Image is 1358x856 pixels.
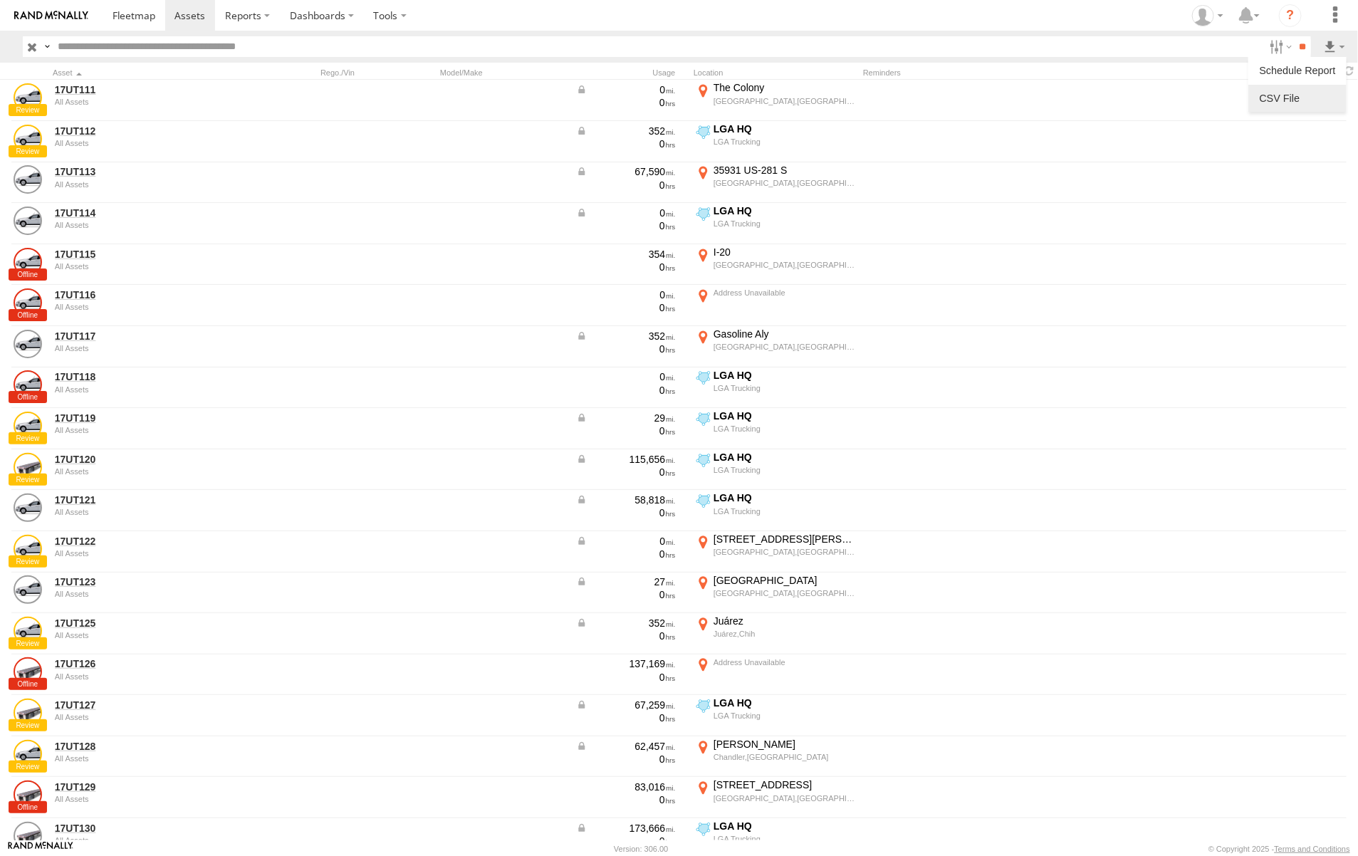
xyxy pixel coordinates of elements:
a: 17UT122 [55,535,250,548]
div: 0 [576,219,676,232]
a: 17UT123 [55,575,250,588]
label: Schedule Asset Details Report [1254,60,1341,81]
label: Search Filter Options [1264,36,1295,57]
div: 35931 US-281 S [714,164,855,177]
div: LGA HQ [714,820,855,832]
div: Chandler,[GEOGRAPHIC_DATA] [714,752,855,762]
a: 17UT117 [55,330,250,343]
div: [GEOGRAPHIC_DATA],[GEOGRAPHIC_DATA] [714,793,855,803]
div: 0 [576,753,676,766]
label: Click to View Current Location [694,369,857,407]
div: undefined [55,713,250,721]
a: View Asset Details [14,207,42,235]
a: View Asset Details [14,83,42,112]
div: LGA Trucking [714,711,855,721]
a: View Asset Details [14,165,42,194]
i: ? [1279,4,1302,27]
a: View Asset Details [14,370,42,399]
div: 0 [576,370,676,383]
div: Gasoline Aly [714,328,855,340]
div: [GEOGRAPHIC_DATA],[GEOGRAPHIC_DATA] [714,260,855,270]
div: undefined [55,549,250,558]
div: 0 [576,384,676,397]
div: [STREET_ADDRESS] [714,778,855,791]
label: Click to View Current Location [694,696,857,735]
a: 17UT130 [55,822,250,835]
div: Juárez,Chih [714,629,855,639]
a: 17UT112 [55,125,250,137]
div: Version: 306.00 [614,845,668,853]
div: 0 [576,506,676,519]
a: 17UT127 [55,699,250,711]
div: undefined [55,672,250,681]
a: View Asset Details [14,699,42,727]
label: Click to View Current Location [694,409,857,448]
a: View Asset Details [14,781,42,809]
label: Click to View Current Location [694,738,857,776]
a: View Asset Details [14,288,42,317]
div: 0 [576,793,676,806]
a: View Asset Details [14,617,42,645]
div: LGA Trucking [714,834,855,844]
label: Click to View Current Location [694,533,857,571]
div: Model/Make [440,68,568,78]
label: Click to View Current Location [694,574,857,612]
div: LGA HQ [714,369,855,382]
div: 0 [576,137,676,150]
div: Click to Sort [53,68,252,78]
div: 0 [576,548,676,560]
div: undefined [55,467,250,476]
a: 17UT126 [55,657,250,670]
div: Data from Vehicle CANbus [576,453,676,466]
a: 17UT119 [55,412,250,424]
div: [STREET_ADDRESS][PERSON_NAME] [714,533,855,546]
div: 0 [576,96,676,109]
div: 0 [576,671,676,684]
a: 17UT111 [55,83,250,96]
a: 17UT128 [55,740,250,753]
div: Rego./Vin [320,68,434,78]
div: [GEOGRAPHIC_DATA] [714,574,855,587]
div: Data from Vehicle CANbus [576,822,676,835]
label: Click to View Current Location [694,491,857,530]
div: [GEOGRAPHIC_DATA],[GEOGRAPHIC_DATA] [714,547,855,557]
div: LGA Trucking [714,465,855,475]
div: [GEOGRAPHIC_DATA],[GEOGRAPHIC_DATA] [714,178,855,188]
div: 0 [576,301,676,314]
div: Usage [574,68,688,78]
span: Refresh [1341,64,1358,78]
div: Reminders [863,68,1091,78]
a: View Asset Details [14,822,42,850]
div: 0 [576,424,676,437]
a: 17UT125 [55,617,250,630]
label: CSV Export [1254,88,1341,109]
div: undefined [55,590,250,598]
label: Click to View Current Location [694,246,857,284]
div: Data from Vehicle CANbus [576,699,676,711]
div: © Copyright 2025 - [1208,845,1350,853]
div: LGA Trucking [714,383,855,393]
div: 0 [576,466,676,479]
div: Data from Vehicle CANbus [576,617,676,630]
a: 17UT114 [55,207,250,219]
div: LGA HQ [714,409,855,422]
div: Data from Vehicle CANbus [576,412,676,424]
img: rand-logo.svg [14,11,88,21]
div: Carlos Vazquez [1187,5,1228,26]
label: Click to View Current Location [694,286,857,325]
div: LGA Trucking [714,506,855,516]
label: Click to View Current Location [694,164,857,202]
div: 83,016 [576,781,676,793]
div: Data from Vehicle CANbus [576,575,676,588]
div: [GEOGRAPHIC_DATA],[GEOGRAPHIC_DATA] [714,342,855,352]
div: LGA HQ [714,451,855,464]
a: 17UT129 [55,781,250,793]
label: Click to View Current Location [694,451,857,489]
a: View Asset Details [14,535,42,563]
div: undefined [55,180,250,189]
a: 17UT115 [55,248,250,261]
a: View Asset Details [14,330,42,358]
div: Location [694,68,857,78]
div: 0 [576,343,676,355]
div: LGA HQ [714,122,855,135]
